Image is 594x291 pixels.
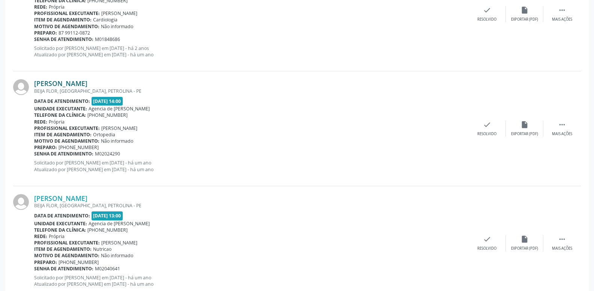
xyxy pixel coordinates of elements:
div: Mais ações [552,17,572,22]
i: check [483,235,491,243]
span: Não informado [101,252,133,259]
span: Agencia de [PERSON_NAME] [89,220,150,227]
b: Motivo de agendamento: [34,252,99,259]
i:  [558,121,566,129]
b: Motivo de agendamento: [34,138,99,144]
b: Item de agendamento: [34,246,92,252]
span: [DATE] 14:00 [92,97,123,106]
i: insert_drive_file [520,121,529,129]
span: [PHONE_NUMBER] [87,112,128,118]
span: Própria [49,119,65,125]
span: [PHONE_NUMBER] [87,227,128,233]
span: [PERSON_NAME] [101,240,137,246]
b: Senha de atendimento: [34,151,93,157]
b: Item de agendamento: [34,17,92,23]
div: Exportar (PDF) [511,131,538,137]
a: [PERSON_NAME] [34,79,87,87]
a: [PERSON_NAME] [34,194,87,202]
span: Ortopedia [93,131,115,138]
i: check [483,6,491,14]
i: insert_drive_file [520,235,529,243]
b: Profissional executante: [34,125,100,131]
b: Preparo: [34,30,57,36]
b: Rede: [34,233,47,240]
img: img [13,194,29,210]
p: Solicitado por [PERSON_NAME] em [DATE] - há 2 anos Atualizado por [PERSON_NAME] em [DATE] - há um... [34,45,468,58]
span: Própria [49,233,65,240]
div: Resolvido [477,131,496,137]
b: Profissional executante: [34,10,100,17]
span: Nutricao [93,246,111,252]
span: M02040641 [95,265,120,272]
b: Unidade executante: [34,106,87,112]
b: Data de atendimento: [34,98,90,104]
b: Telefone da clínica: [34,227,86,233]
b: Preparo: [34,144,57,151]
img: img [13,79,29,95]
div: Mais ações [552,246,572,251]
b: Senha de atendimento: [34,36,93,42]
i:  [558,6,566,14]
span: [PHONE_NUMBER] [59,259,99,265]
b: Senha de atendimento: [34,265,93,272]
span: [DATE] 13:00 [92,211,123,220]
span: [PERSON_NAME] [101,125,137,131]
b: Data de atendimento: [34,213,90,219]
span: M02024290 [95,151,120,157]
span: [PERSON_NAME] [101,10,137,17]
b: Telefone da clínica: [34,112,86,118]
span: Não informado [101,138,133,144]
p: Solicitado por [PERSON_NAME] em [DATE] - há um ano Atualizado por [PERSON_NAME] em [DATE] - há um... [34,160,468,172]
span: Não informado [101,23,133,30]
div: Exportar (PDF) [511,17,538,22]
span: M01848686 [95,36,120,42]
div: BEIJA FLOR, [GEOGRAPHIC_DATA], PETROLINA - PE [34,88,468,94]
p: Solicitado por [PERSON_NAME] em [DATE] - há um ano Atualizado por [PERSON_NAME] em [DATE] - há um... [34,274,468,287]
span: [PHONE_NUMBER] [59,144,99,151]
div: Resolvido [477,246,496,251]
i: insert_drive_file [520,6,529,14]
div: Exportar (PDF) [511,246,538,251]
div: Resolvido [477,17,496,22]
span: 87 99112-0872 [59,30,90,36]
b: Rede: [34,4,47,10]
b: Unidade executante: [34,220,87,227]
div: BEIJA FLOR, [GEOGRAPHIC_DATA], PETROLINA - PE [34,202,468,209]
b: Rede: [34,119,47,125]
b: Preparo: [34,259,57,265]
i: check [483,121,491,129]
span: Cardiologia [93,17,117,23]
div: Mais ações [552,131,572,137]
span: Agencia de [PERSON_NAME] [89,106,150,112]
b: Profissional executante: [34,240,100,246]
i:  [558,235,566,243]
span: Própria [49,4,65,10]
b: Item de agendamento: [34,131,92,138]
b: Motivo de agendamento: [34,23,99,30]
